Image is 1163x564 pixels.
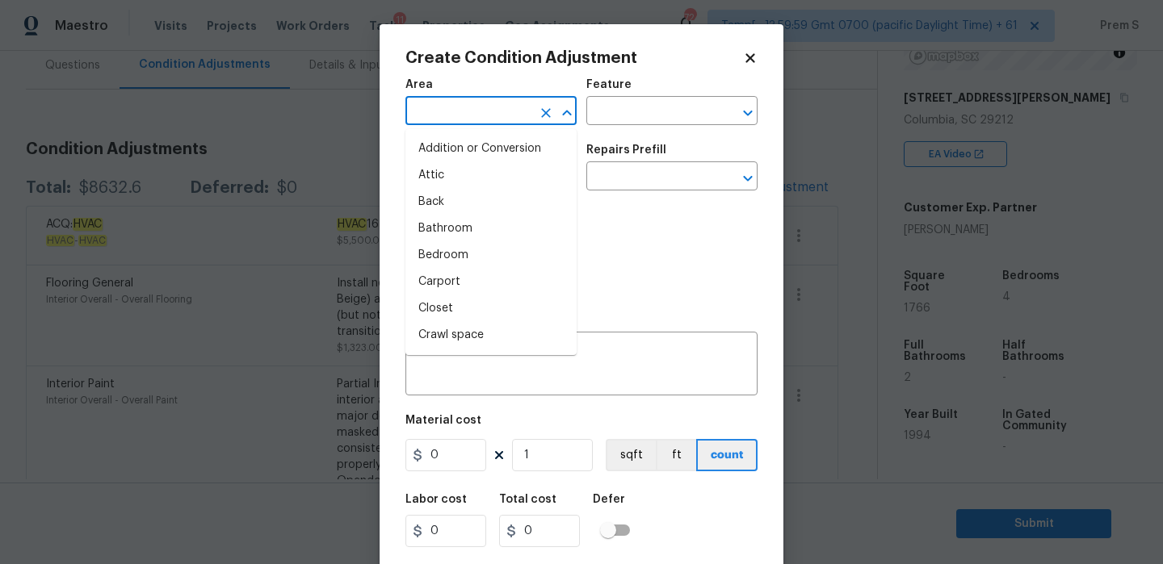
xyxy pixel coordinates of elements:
[405,295,577,322] li: Closet
[696,439,758,471] button: count
[737,167,759,190] button: Open
[535,102,557,124] button: Clear
[405,189,577,215] li: Back
[405,494,467,505] h5: Labor cost
[586,79,632,90] h5: Feature
[593,494,625,505] h5: Defer
[405,162,577,189] li: Attic
[499,494,556,505] h5: Total cost
[586,144,666,156] h5: Repairs Prefill
[405,242,577,269] li: Bedroom
[405,215,577,242] li: Bathroom
[405,79,433,90] h5: Area
[737,102,759,124] button: Open
[556,102,578,124] button: Close
[606,439,656,471] button: sqft
[405,136,577,162] li: Addition or Conversion
[405,349,577,375] li: Deal breakers
[405,269,577,295] li: Carport
[656,439,696,471] button: ft
[405,322,577,349] li: Crawl space
[405,415,481,426] h5: Material cost
[405,50,743,66] h2: Create Condition Adjustment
